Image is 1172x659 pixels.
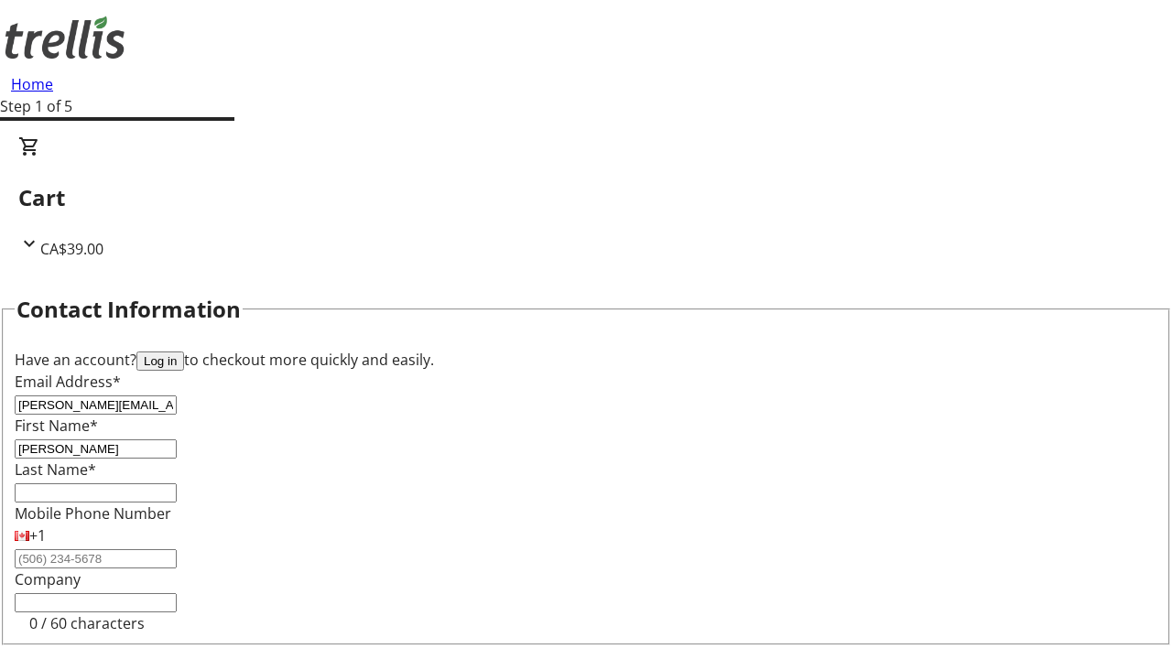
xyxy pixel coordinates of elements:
h2: Contact Information [16,293,241,326]
input: (506) 234-5678 [15,549,177,568]
span: CA$39.00 [40,239,103,259]
button: Log in [136,351,184,371]
label: Mobile Phone Number [15,503,171,524]
div: CartCA$39.00 [18,135,1154,260]
tr-character-limit: 0 / 60 characters [29,613,145,633]
h2: Cart [18,181,1154,214]
label: First Name* [15,416,98,436]
label: Company [15,569,81,589]
label: Email Address* [15,372,121,392]
label: Last Name* [15,459,96,480]
div: Have an account? to checkout more quickly and easily. [15,349,1157,371]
